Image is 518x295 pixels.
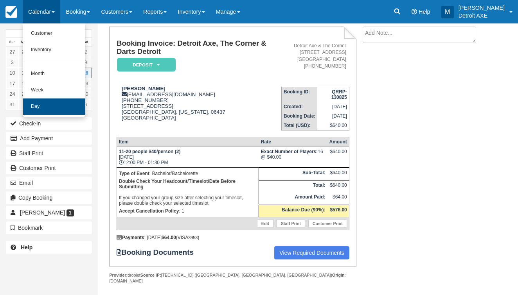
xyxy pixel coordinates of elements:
[259,192,327,205] th: Amount Paid:
[6,78,18,89] a: 17
[327,192,349,205] td: $64.00
[412,9,417,14] i: Help
[79,89,92,99] a: 30
[261,149,318,154] strong: Exact Number of Players
[119,179,236,190] b: Double Check Your Headcount/Timeslot/Date Before Submitting
[6,132,92,145] button: Add Payment
[6,89,18,99] a: 24
[23,25,85,42] a: Customer
[79,38,92,46] th: Sat
[67,209,74,216] span: 1
[259,204,327,217] th: Balance Due (90%):
[6,222,92,234] button: Bookmark
[331,89,347,100] strong: QRRP-130825
[18,68,31,78] a: 11
[23,98,85,115] a: Day
[18,99,31,110] a: 1
[281,87,317,102] th: Booking ID:
[259,137,327,147] th: Rate
[6,206,92,219] a: [PERSON_NAME] 1
[79,99,92,110] a: 6
[117,147,259,168] td: [DATE] 12:00 PM - 01:30 PM
[6,46,18,57] a: 27
[117,39,281,55] h1: Booking Invoice: Detroit Axe, The Corner & Darts Detroit
[188,235,198,240] small: 3953
[308,220,347,227] a: Customer Print
[117,235,349,240] div: : [DATE] (VISA )
[6,241,92,254] a: Help
[6,191,92,204] button: Copy Booking
[6,177,92,189] button: Email
[327,168,349,180] td: $640.00
[23,42,85,58] a: Inventory
[119,208,179,214] strong: Accept Cancellation Policy
[119,149,180,154] strong: 11-20 people $40/person (2)
[18,46,31,57] a: 28
[109,272,356,284] div: droplet [TECHNICAL_ID] ([GEOGRAPHIC_DATA], [GEOGRAPHIC_DATA], [GEOGRAPHIC_DATA]) : [DOMAIN_NAME]
[6,147,92,159] a: Staff Print
[441,6,454,18] div: M
[117,235,144,240] strong: Payments
[23,82,85,98] a: Week
[6,68,18,78] a: 10
[317,111,349,121] td: [DATE]
[21,244,32,250] b: Help
[119,171,149,176] strong: Type of Event
[119,177,257,207] p: If you changed your group size after selecting your timeslot, please double check your selected t...
[459,12,505,20] p: Detroit AXE
[274,246,349,259] a: View Required Documents
[140,273,161,277] strong: Source IP:
[6,99,18,110] a: 31
[327,137,349,147] th: Amount
[317,121,349,131] td: $640.00
[259,168,327,180] th: Sub-Total:
[277,220,305,227] a: Staff Print
[284,43,346,70] address: Detroit Axe & The Corner [STREET_ADDRESS] [GEOGRAPHIC_DATA] [PHONE_NUMBER]
[117,57,173,72] a: Deposit
[79,46,92,57] a: 2
[257,220,273,227] a: Edit
[6,38,18,46] th: Sun
[117,86,281,131] div: [EMAIL_ADDRESS][DOMAIN_NAME] [PHONE_NUMBER] [STREET_ADDRESS] [GEOGRAPHIC_DATA], [US_STATE], 06437...
[327,180,349,192] td: $640.00
[459,4,505,12] p: [PERSON_NAME]
[317,102,349,111] td: [DATE]
[117,248,201,257] strong: Booking Documents
[162,235,176,240] strong: $64.00
[119,207,257,215] p: : 1
[6,117,92,130] button: Check-in
[18,89,31,99] a: 25
[20,209,65,216] span: [PERSON_NAME]
[419,9,430,15] span: Help
[79,57,92,68] a: 9
[117,137,259,147] th: Item
[332,273,344,277] strong: Origin
[109,273,128,277] strong: Provider:
[259,180,327,192] th: Total:
[122,86,165,91] strong: [PERSON_NAME]
[281,121,317,131] th: Total (USD):
[18,78,31,89] a: 18
[329,149,347,161] div: $640.00
[259,147,327,168] td: 16 @ $40.00
[6,57,18,68] a: 3
[281,111,317,121] th: Booking Date:
[119,170,257,177] p: : Bachelor/Bachelorette
[6,162,92,174] a: Customer Print
[23,23,85,117] ul: Calendar
[117,58,176,72] em: Deposit
[281,102,317,111] th: Created:
[23,66,85,82] a: Month
[18,57,31,68] a: 4
[18,38,31,46] th: Mon
[5,6,17,18] img: checkfront-main-nav-mini-logo.png
[330,207,347,213] strong: $576.00
[79,78,92,89] a: 23
[79,68,92,78] a: 16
